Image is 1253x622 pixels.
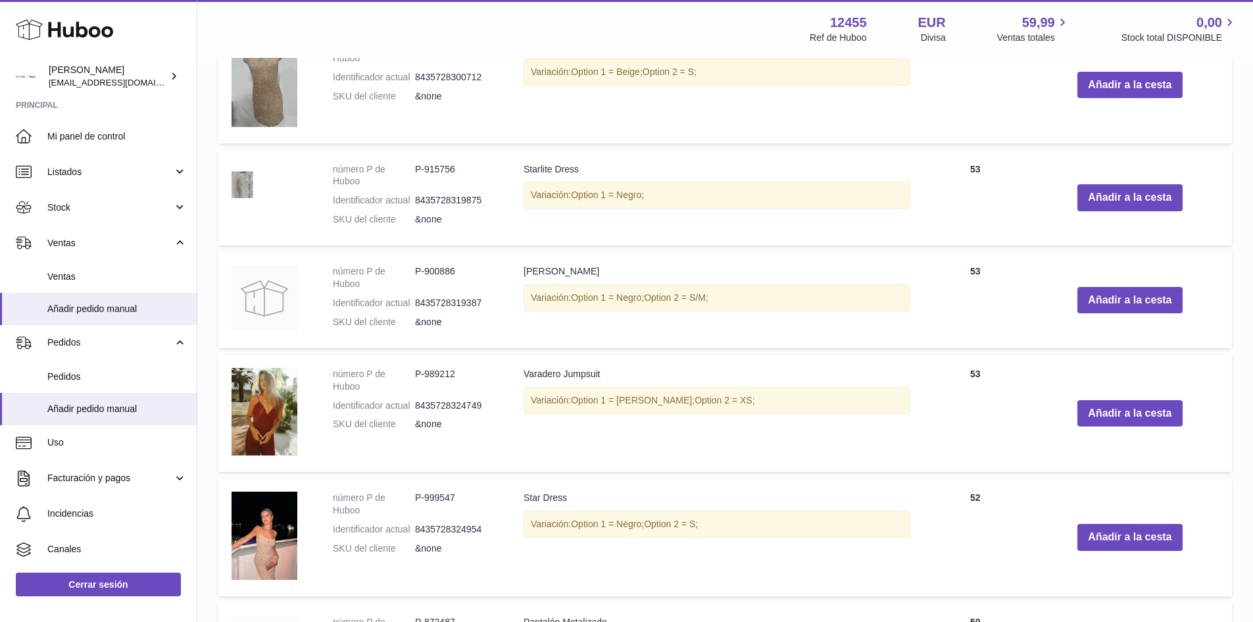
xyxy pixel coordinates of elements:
[571,190,644,200] span: Option 1 = Negro;
[415,400,497,412] dd: 8435728324749
[415,297,497,309] dd: 8435728319387
[997,14,1070,44] a: 59,99 Ventas totales
[415,523,497,536] dd: 8435728324954
[524,182,910,209] div: Variación:
[921,32,946,44] div: Divisa
[923,252,1028,348] td: 53
[333,297,415,309] dt: Identificador actual
[333,492,415,517] dt: número P de Huboo
[571,395,695,405] span: Option 1 = [PERSON_NAME];
[47,403,187,415] span: Añadir pedido manual
[333,194,415,207] dt: Identificador actual
[571,292,644,303] span: Option 1 = Negro;
[643,66,697,77] span: Option 2 = S;
[524,387,910,414] div: Variación:
[47,166,173,178] span: Listados
[415,316,497,328] dd: &none
[333,523,415,536] dt: Identificador actual
[810,32,866,44] div: Ref de Huboo
[47,303,187,315] span: Añadir pedido manual
[47,237,173,249] span: Ventas
[49,77,193,88] span: [EMAIL_ADDRESS][DOMAIN_NAME]
[47,371,187,383] span: Pedidos
[923,355,1028,472] td: 53
[415,418,497,430] dd: &none
[1077,72,1182,99] button: Añadir a la cesta
[49,64,167,89] div: [PERSON_NAME]
[1077,184,1182,211] button: Añadir a la cesta
[415,90,497,103] dd: &none
[47,271,187,283] span: Ventas
[571,519,644,529] span: Option 1 = Negro;
[333,90,415,103] dt: SKU del cliente
[1121,32,1237,44] span: Stock total DISPONIBLE
[16,573,181,596] a: Cerrar sesión
[16,66,36,86] img: pedidos@glowrias.com
[333,418,415,430] dt: SKU del cliente
[333,400,415,412] dt: Identificador actual
[232,368,297,456] img: Varadero Jumpsuit
[47,336,173,349] span: Pedidos
[232,492,297,580] img: Star Dress
[644,519,698,529] span: Option 2 = S;
[510,355,923,472] td: Varadero Jumpsuit
[415,542,497,555] dd: &none
[232,40,297,127] img: Bright Sequins Dress
[1121,14,1237,44] a: 0,00 Stock total DISPONIBLE
[571,66,643,77] span: Option 1 = Beige;
[923,27,1028,143] td: 54
[1022,14,1055,32] span: 59,99
[232,265,297,331] img: Roxanne Dress
[524,511,910,538] div: Variación:
[1196,14,1222,32] span: 0,00
[524,284,910,311] div: Variación:
[923,150,1028,246] td: 53
[830,14,867,32] strong: 12455
[47,543,187,556] span: Canales
[510,479,923,596] td: Star Dress
[415,368,497,393] dd: P-989212
[47,201,173,214] span: Stock
[333,316,415,328] dt: SKU del cliente
[918,14,946,32] strong: EUR
[644,292,708,303] span: Option 2 = S/M;
[47,130,187,143] span: Mi panel de control
[47,507,187,520] span: Incidencias
[524,59,910,86] div: Variación:
[333,213,415,226] dt: SKU del cliente
[415,213,497,226] dd: &none
[510,150,923,246] td: Starlite Dress
[333,265,415,290] dt: número P de Huboo
[1077,400,1182,427] button: Añadir a la cesta
[333,368,415,393] dt: número P de Huboo
[415,194,497,207] dd: 8435728319875
[415,492,497,517] dd: P-999547
[415,163,497,188] dd: P-915756
[415,265,497,290] dd: P-900886
[232,163,297,198] img: Starlite Dress
[510,252,923,348] td: [PERSON_NAME]
[997,32,1070,44] span: Ventas totales
[510,27,923,143] td: Bright Sequins Dress
[415,71,497,84] dd: 8435728300712
[333,542,415,555] dt: SKU del cliente
[1077,524,1182,551] button: Añadir a la cesta
[47,472,173,484] span: Facturación y pagos
[1077,287,1182,314] button: Añadir a la cesta
[923,479,1028,596] td: 52
[333,163,415,188] dt: número P de Huboo
[333,71,415,84] dt: Identificador actual
[695,395,754,405] span: Option 2 = XS;
[47,436,187,449] span: Uso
